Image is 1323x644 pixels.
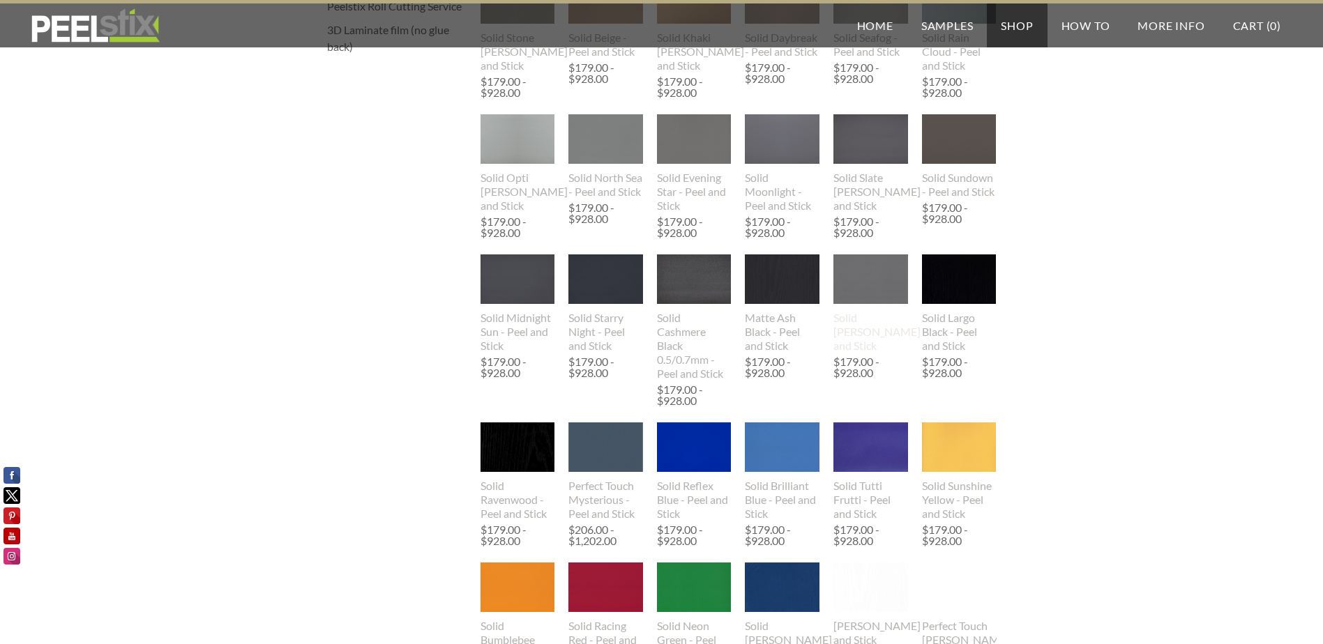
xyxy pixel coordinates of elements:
[568,422,643,520] a: Perfect Touch Mysterious - Peel and Stick
[907,3,988,47] a: Samples
[1124,3,1218,47] a: More Info
[833,254,908,304] img: s832171791223022656_p555_i1_w400.jpeg
[657,562,732,612] img: s832171791223022656_p949_i1_w2048.jpeg
[833,114,908,212] a: Solid Slate [PERSON_NAME] and Stick
[745,231,819,328] img: s832171791223022656_p799_i1_w640.jpeg
[833,216,905,238] div: $179.00 - $928.00
[745,311,819,353] div: Matte Ash Black - Peel and Stick
[745,62,816,84] div: $179.00 - $928.00
[745,216,816,238] div: $179.00 - $928.00
[568,479,643,521] div: Perfect Touch Mysterious - Peel and Stick
[657,311,732,381] div: Solid Cashmere Black 0.5/0.7mm - Peel and Stick
[568,254,643,352] a: Solid Starry Night - Peel and Stick
[657,254,732,304] img: s832171791223022656_p929_i1_w2048.jpeg
[481,422,555,520] a: Solid Ravenwood - Peel and Stick
[745,356,816,378] div: $179.00 - $928.00
[481,311,555,353] div: Solid Midnight Sun - Peel and Stick
[745,479,819,521] div: Solid Brilliant Blue - Peel and Stick
[568,114,643,198] a: Solid North Sea - Peel and Stick
[568,62,640,84] div: $179.00 - $928.00
[28,8,162,43] img: REFACE SUPPLIES
[833,171,908,213] div: Solid Slate [PERSON_NAME] and Stick
[745,422,819,520] a: Solid Brilliant Blue - Peel and Stick
[568,202,640,224] div: $179.00 - $928.00
[745,171,819,213] div: Solid Moonlight - Peel and Stick
[657,216,728,238] div: $179.00 - $928.00
[568,311,643,353] div: Solid Starry Night - Peel and Stick
[568,114,643,164] img: s832171791223022656_p943_i1_w2048.jpeg
[922,114,997,198] a: Solid Sundown - Peel and Stick
[922,171,997,199] div: Solid Sundown - Peel and Stick
[568,171,643,199] div: Solid North Sea - Peel and Stick
[657,479,732,521] div: Solid Reflex Blue - Peel and Stick
[1219,3,1295,47] a: Cart (0)
[481,562,555,612] img: s832171791223022656_p947_i1_w2048.jpeg
[481,171,555,213] div: Solid Opti [PERSON_NAME] and Stick
[833,562,908,612] img: s832171791223022656_p999_i1_w2048.jpeg
[987,3,1047,47] a: Shop
[745,524,816,546] div: $179.00 - $928.00
[657,31,732,72] div: Solid Khaki [PERSON_NAME] and Stick
[657,384,728,406] div: $179.00 - $928.00
[833,479,908,521] div: Solid Tutti Frutti - Peel and Stick
[745,114,819,164] img: s832171791223022656_p563_i1_w400.jpeg
[922,76,993,98] div: $179.00 - $928.00
[833,62,905,84] div: $179.00 - $928.00
[833,311,908,353] div: Solid [PERSON_NAME] and Stick
[922,311,997,353] div: Solid Largo Black - Peel and Stick
[922,254,997,304] img: s832171791223022656_p562_i1_w400.jpeg
[745,422,820,472] img: s832171791223022656_p665_i1_w307.jpeg
[922,356,993,378] div: $179.00 - $928.00
[657,254,732,380] a: Solid Cashmere Black 0.5/0.7mm - Peel and Stick
[833,356,905,378] div: $179.00 - $928.00
[657,114,732,212] a: Solid Evening Star - Peel and Stick
[1270,19,1277,32] span: 0
[568,254,643,304] img: s832171791223022656_p573_i2_w2048.jpeg
[833,422,908,472] img: s832171791223022656_p575_i1_w400.jpeg
[922,562,997,612] img: s832171791223022656_p1003_i1_w2048.jpeg
[922,479,997,521] div: Solid Sunshine Yellow - Peel and Stick
[833,524,905,546] div: $179.00 - $928.00
[481,31,555,72] div: Solid Stone [PERSON_NAME] and Stick
[657,422,732,472] img: s832171791223022656_p571_i1_w400.jpeg
[568,562,643,612] img: s832171791223022656_p818_i2_w640.jpeg
[568,524,640,546] div: $206.00 - $1,202.00
[481,254,555,352] a: Solid Midnight Sun - Peel and Stick
[568,399,643,496] img: s832171791223022656_p851_i1_w712.png
[745,114,819,212] a: Solid Moonlight - Peel and Stick
[657,92,732,187] img: s832171791223022656_p791_i1_w640.jpeg
[833,114,908,164] img: s832171791223022656_p898_i1_w2048.jpeg
[833,422,908,520] a: Solid Tutti Frutti - Peel and Stick
[1048,3,1124,47] a: How To
[745,562,819,612] img: s832171791223022656_p996_i1_w2048.jpeg
[657,171,732,213] div: Solid Evening Star - Peel and Stick
[481,216,552,238] div: $179.00 - $928.00
[480,422,555,472] img: s832171791223022656_p659_i1_w307.jpeg
[481,114,555,164] img: s832171791223022656_p566_i1_w400.jpeg
[922,202,993,224] div: $179.00 - $928.00
[922,524,993,546] div: $179.00 - $928.00
[922,422,997,520] a: Solid Sunshine Yellow - Peel and Stick
[657,422,732,520] a: Solid Reflex Blue - Peel and Stick
[922,31,997,72] div: Solid Rain Cloud - Peel and Stick
[745,254,819,352] a: Matte Ash Black - Peel and Stick
[657,76,728,98] div: $179.00 - $928.00
[833,254,908,352] a: Solid [PERSON_NAME] and Stick
[481,356,552,378] div: $179.00 - $928.00
[922,114,997,164] img: s832171791223022656_p574_i1_w400.jpeg
[843,3,907,47] a: Home
[481,76,552,98] div: $179.00 - $928.00
[568,356,640,378] div: $179.00 - $928.00
[481,479,555,521] div: Solid Ravenwood - Peel and Stick
[657,524,728,546] div: $179.00 - $928.00
[481,524,552,546] div: $179.00 - $928.00
[922,399,997,496] img: s832171791223022656_p789_i1_w640.jpeg
[481,254,555,304] img: s832171791223022656_p925_i1_w2048.jpeg
[922,254,997,352] a: Solid Largo Black - Peel and Stick
[481,114,555,212] a: Solid Opti [PERSON_NAME] and Stick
